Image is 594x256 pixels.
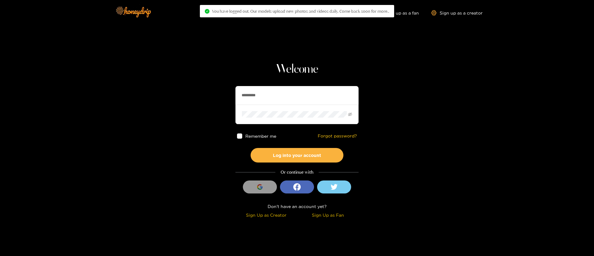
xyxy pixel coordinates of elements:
div: Or continue with [235,169,359,176]
a: Sign up as a creator [431,10,483,15]
div: Sign Up as Fan [299,211,357,219]
span: eye-invisible [348,112,352,116]
span: Remember me [245,134,276,138]
button: Log into your account [251,148,343,163]
h1: Welcome [235,62,359,77]
span: check-circle [205,9,209,14]
div: Sign Up as Creator [237,211,295,219]
a: Sign up as a fan [377,10,419,15]
span: You have logged out. Our models upload new photos and videos daily. Come back soon for more.. [212,9,389,14]
a: Forgot password? [318,133,357,139]
div: Don't have an account yet? [235,203,359,210]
